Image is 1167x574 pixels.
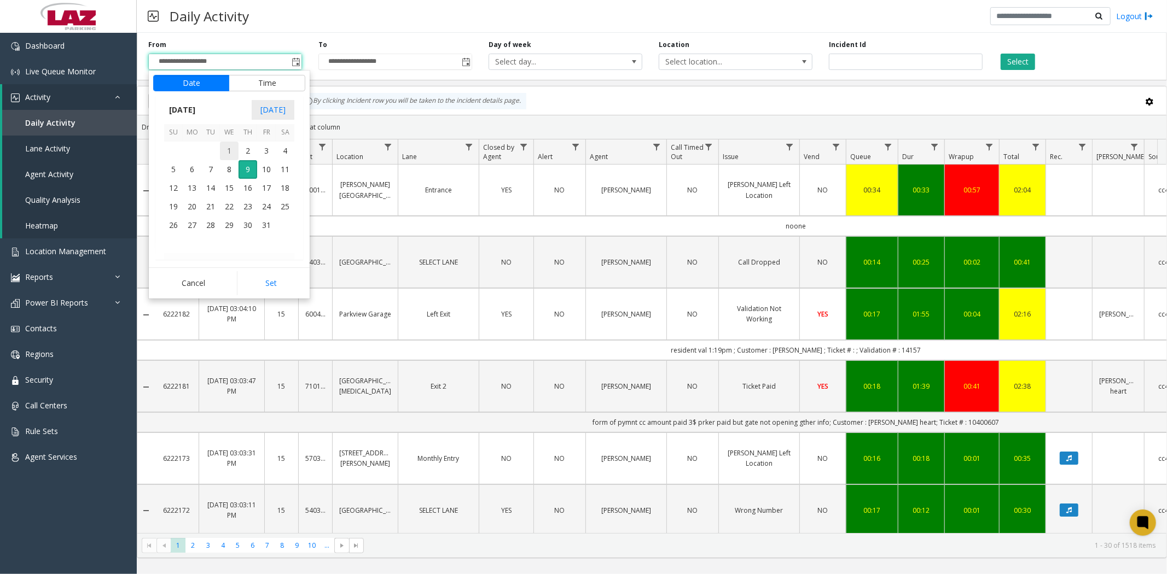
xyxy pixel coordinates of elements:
[674,185,712,195] a: NO
[804,152,820,161] span: Vend
[593,257,660,267] a: [PERSON_NAME]
[239,197,257,216] span: 23
[725,448,793,468] a: [PERSON_NAME] Left Location
[257,216,276,235] td: Friday, October 31, 2025
[483,143,514,161] span: Closed by Agent
[164,197,183,216] span: 19
[271,309,292,319] a: 15
[25,220,58,231] span: Heatmap
[11,42,20,51] img: 'icon'
[462,139,477,154] a: Lane Filter Menu
[220,124,239,141] th: We
[148,3,159,30] img: pageIcon
[829,139,844,154] a: Vend Filter Menu
[257,142,276,160] span: 3
[153,271,234,295] button: Cancel
[25,169,73,179] span: Agent Activity
[905,257,938,267] a: 00:25
[137,186,155,195] a: Collapse Details
[817,309,828,319] span: YES
[185,538,200,553] span: Page 2
[206,448,258,468] a: [DATE] 03:03:31 PM
[501,257,512,267] span: NO
[339,505,391,516] a: [GEOGRAPHIC_DATA]
[305,538,320,553] span: Page 10
[239,179,257,197] td: Thursday, October 16, 2025
[164,179,183,197] td: Sunday, October 12, 2025
[541,309,579,319] a: NO
[220,179,239,197] span: 15
[276,179,294,197] td: Saturday, October 18, 2025
[220,197,239,216] td: Wednesday, October 22, 2025
[239,142,257,160] span: 2
[275,538,289,553] span: Page 8
[905,505,938,516] div: 00:12
[806,381,839,391] a: YES
[723,152,739,161] span: Issue
[11,402,20,411] img: 'icon'
[853,257,891,267] div: 00:14
[339,309,391,319] a: Parkview Garage
[206,303,258,324] a: [DATE] 03:04:10 PM
[951,309,992,319] a: 00:04
[725,505,793,516] a: Wrong Number
[201,538,216,553] span: Page 3
[201,197,220,216] span: 21
[402,152,417,161] span: Lane
[405,505,472,516] a: SELECT LANE
[239,197,257,216] td: Thursday, October 23, 2025
[239,160,257,179] td: Thursday, October 9, 2025
[593,505,660,516] a: [PERSON_NAME]
[701,139,716,154] a: Call Timed Out Filter Menu
[25,452,77,462] span: Agent Services
[11,453,20,462] img: 'icon'
[541,453,579,464] a: NO
[818,185,828,195] span: NO
[164,102,200,118] span: [DATE]
[183,179,201,197] span: 13
[659,40,689,50] label: Location
[339,257,391,267] a: [GEOGRAPHIC_DATA]
[818,506,828,515] span: NO
[460,54,472,69] span: Toggle popup
[1006,453,1039,464] div: 00:35
[951,505,992,516] a: 00:01
[11,325,20,333] img: 'icon'
[541,185,579,195] a: NO
[853,453,891,464] div: 00:16
[220,142,239,160] td: Wednesday, October 1, 2025
[1006,381,1039,391] a: 02:38
[2,213,137,238] a: Heatmap
[271,381,292,391] a: 15
[1001,54,1035,70] button: Select
[11,273,20,282] img: 'icon'
[257,197,276,216] span: 24
[951,257,992,267] a: 00:02
[674,381,712,391] a: NO
[1127,139,1142,154] a: Parker Filter Menu
[320,538,334,553] span: Page 11
[806,309,839,319] a: YES
[245,538,260,553] span: Page 6
[276,197,294,216] td: Saturday, October 25, 2025
[349,538,364,553] span: Go to the last page
[853,185,891,195] a: 00:34
[1006,185,1039,195] a: 02:04
[905,453,938,464] div: 00:18
[148,40,166,50] label: From
[25,349,54,359] span: Regions
[806,185,839,195] a: NO
[853,381,891,391] a: 00:18
[183,216,201,235] td: Monday, October 27, 2025
[257,124,276,141] th: Fr
[853,309,891,319] a: 00:17
[25,143,70,154] span: Lane Activity
[818,454,828,463] span: NO
[501,506,512,515] span: YES
[850,152,871,161] span: Queue
[2,161,137,187] a: Agent Activity
[486,381,527,391] a: NO
[905,185,938,195] div: 00:33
